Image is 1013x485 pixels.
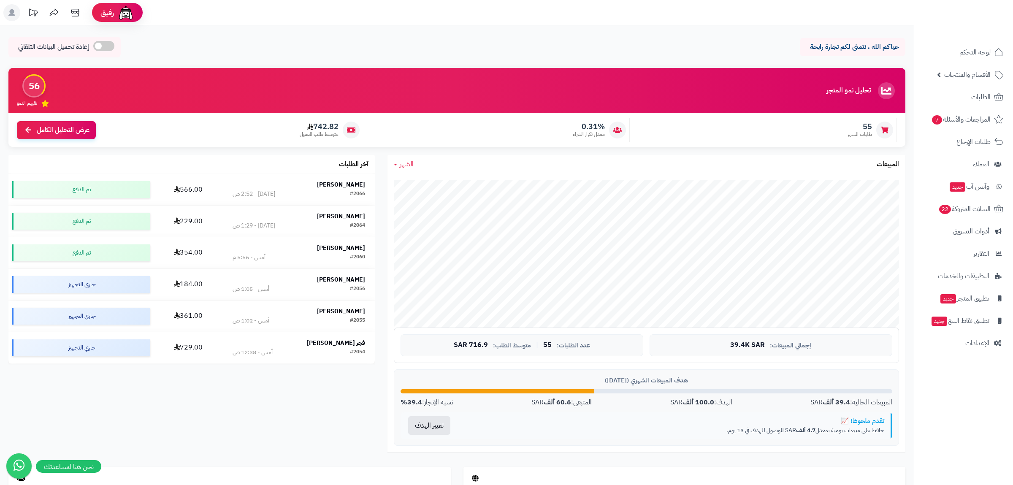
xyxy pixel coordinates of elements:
span: وآتس آب [949,181,989,192]
span: 39.4K SAR [730,341,765,349]
div: #2056 [350,285,365,293]
span: عدد الطلبات: [557,342,590,349]
div: #2055 [350,317,365,325]
a: لوحة التحكم [919,42,1008,62]
div: #2054 [350,348,365,357]
div: المتبقي: SAR [531,398,592,407]
p: حافظ على مبيعات يومية بمعدل SAR للوصول للهدف في 13 يوم. [464,426,884,435]
span: رفيق [100,8,114,18]
a: العملاء [919,154,1008,174]
td: 566.00 [154,174,223,205]
span: جديد [950,182,965,192]
a: التقارير [919,244,1008,264]
a: الشهر [394,160,414,169]
td: 184.00 [154,269,223,300]
div: #2064 [350,222,365,230]
span: العملاء [973,158,989,170]
span: تقييم النمو [17,100,37,107]
strong: [PERSON_NAME] [317,275,365,284]
span: تطبيق المتجر [940,293,989,304]
a: المراجعات والأسئلة7 [919,109,1008,130]
div: [DATE] - 2:52 ص [233,190,275,198]
span: 55 [543,341,552,349]
strong: 39.4% [401,397,422,407]
span: طلبات الإرجاع [956,136,991,148]
span: طلبات الشهر [848,131,872,138]
span: جديد [932,317,947,326]
a: الطلبات [919,87,1008,107]
strong: [PERSON_NAME] [317,180,365,189]
span: 7 [932,115,942,125]
strong: [PERSON_NAME] [317,244,365,252]
div: أمس - 1:05 ص [233,285,269,293]
span: الطلبات [971,91,991,103]
span: جديد [940,294,956,303]
a: الإعدادات [919,333,1008,353]
a: السلات المتروكة22 [919,199,1008,219]
a: تطبيق نقاط البيعجديد [919,311,1008,331]
strong: [PERSON_NAME] [317,212,365,221]
strong: 4.7 ألف [796,426,815,435]
span: إعادة تحميل البيانات التلقائي [18,42,89,52]
div: #2060 [350,253,365,262]
h3: تحليل نمو المتجر [826,87,871,95]
div: تم الدفع [12,181,150,198]
div: هدف المبيعات الشهري ([DATE]) [401,376,892,385]
span: التقارير [973,248,989,260]
span: معدل تكرار الشراء [573,131,605,138]
div: أمس - 1:02 ص [233,317,269,325]
a: وآتس آبجديد [919,176,1008,197]
span: الإعدادات [965,337,989,349]
span: التطبيقات والخدمات [938,270,989,282]
span: الأقسام والمنتجات [944,69,991,81]
div: [DATE] - 1:29 ص [233,222,275,230]
div: جاري التجهيز [12,308,150,325]
strong: فجر [PERSON_NAME] [307,339,365,347]
span: 22 [939,205,951,214]
a: تطبيق المتجرجديد [919,288,1008,309]
span: 716.9 SAR [454,341,488,349]
span: متوسط طلب العميل [300,131,339,138]
strong: 60.6 ألف [544,397,571,407]
div: أمس - 5:56 م [233,253,265,262]
div: جاري التجهيز [12,276,150,293]
a: طلبات الإرجاع [919,132,1008,152]
img: ai-face.png [117,4,134,21]
span: الشهر [400,159,414,169]
img: logo-2.png [956,22,1005,40]
span: | [536,342,538,348]
span: متوسط الطلب: [493,342,531,349]
strong: [PERSON_NAME] [317,307,365,316]
strong: 100.0 ألف [683,397,714,407]
td: 361.00 [154,301,223,332]
span: لوحة التحكم [959,46,991,58]
div: تم الدفع [12,213,150,230]
div: جاري التجهيز [12,339,150,356]
span: عرض التحليل الكامل [37,125,89,135]
span: إجمالي المبيعات: [770,342,811,349]
div: أمس - 12:38 ص [233,348,273,357]
strong: 39.4 ألف [823,397,850,407]
a: أدوات التسويق [919,221,1008,241]
div: تم الدفع [12,244,150,261]
a: تحديثات المنصة [22,4,43,23]
span: تطبيق نقاط البيع [931,315,989,327]
h3: المبيعات [877,161,899,168]
h3: آخر الطلبات [339,161,368,168]
td: 729.00 [154,332,223,363]
span: المراجعات والأسئلة [931,114,991,125]
div: #2066 [350,190,365,198]
span: السلات المتروكة [938,203,991,215]
p: حياكم الله ، نتمنى لكم تجارة رابحة [806,42,899,52]
a: عرض التحليل الكامل [17,121,96,139]
td: 354.00 [154,237,223,268]
span: 742.82 [300,122,339,131]
div: الهدف: SAR [670,398,732,407]
div: نسبة الإنجاز: [401,398,453,407]
span: أدوات التسويق [953,225,989,237]
a: التطبيقات والخدمات [919,266,1008,286]
td: 229.00 [154,206,223,237]
span: 0.31% [573,122,605,131]
button: تغيير الهدف [408,416,450,435]
span: 55 [848,122,872,131]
